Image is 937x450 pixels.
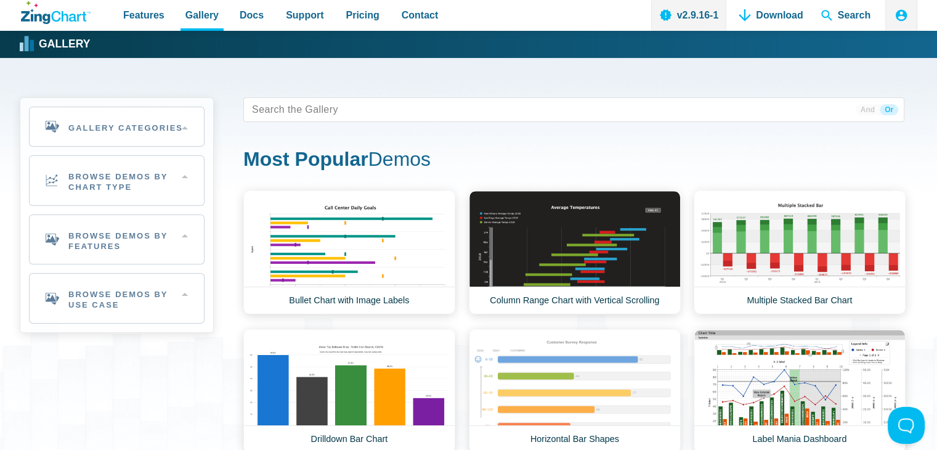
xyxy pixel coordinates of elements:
[243,190,455,314] a: Bullet Chart with Image Labels
[880,104,898,115] span: Or
[30,156,204,205] h2: Browse Demos By Chart Type
[888,407,925,444] iframe: Toggle Customer Support
[30,107,204,146] h2: Gallery Categories
[694,190,906,314] a: Multiple Stacked Bar Chart
[286,7,323,23] span: Support
[123,7,164,23] span: Features
[185,7,219,23] span: Gallery
[856,104,880,115] span: And
[402,7,439,23] span: Contact
[39,39,90,50] strong: Gallery
[469,190,681,314] a: Column Range Chart with Vertical Scrolling
[21,1,91,24] a: ZingChart Logo. Click to return to the homepage
[21,35,90,54] a: Gallery
[30,215,204,264] h2: Browse Demos By Features
[346,7,379,23] span: Pricing
[240,7,264,23] span: Docs
[243,148,368,170] strong: Most Popular
[30,274,204,323] h2: Browse Demos By Use Case
[243,147,904,174] h1: Demos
